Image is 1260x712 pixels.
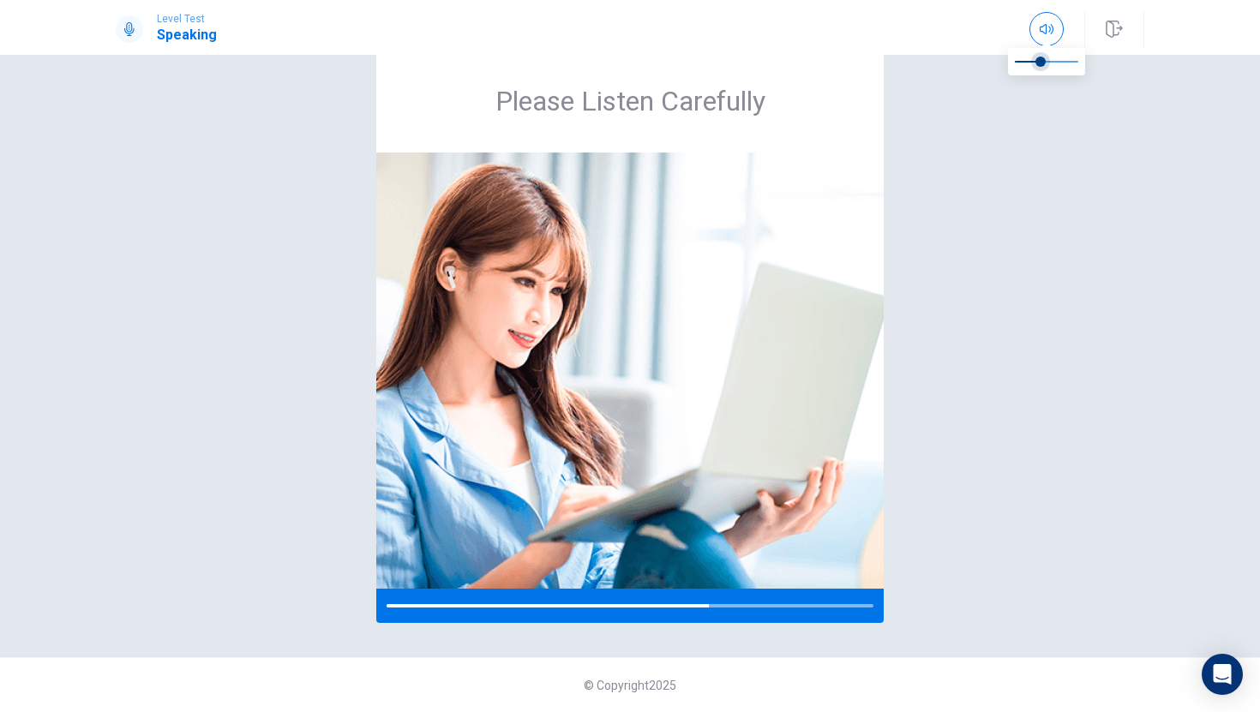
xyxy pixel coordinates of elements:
div: Open Intercom Messenger [1202,654,1243,695]
span: © Copyright 2025 [584,679,676,692]
h1: Speaking [157,25,217,45]
span: Level Test [157,13,217,25]
img: listen carefully [376,153,884,589]
span: Please Listen Carefully [495,84,765,118]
